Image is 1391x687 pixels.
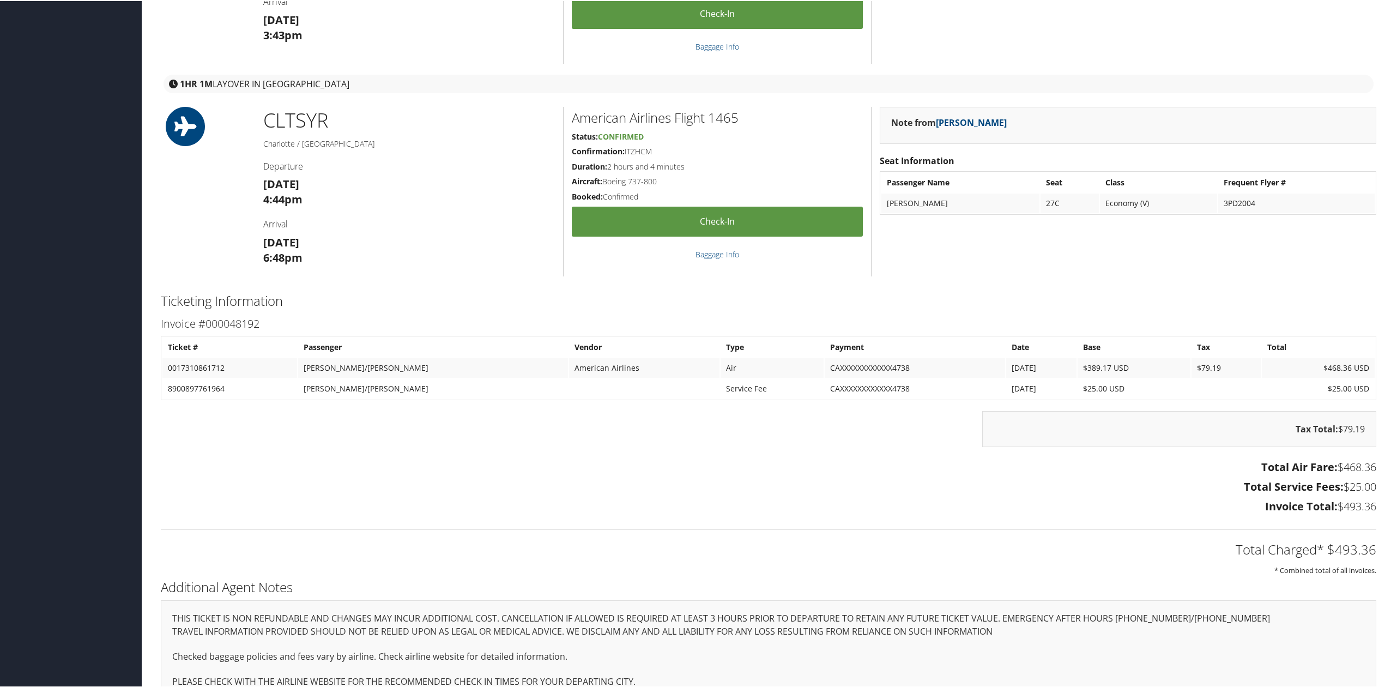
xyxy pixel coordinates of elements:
[825,378,1005,397] td: CAXXXXXXXXXXXX4738
[891,116,1007,128] strong: Note from
[162,378,297,397] td: 8900897761964
[161,577,1376,595] h2: Additional Agent Notes
[695,248,739,258] a: Baggage Info
[572,145,625,155] strong: Confirmation:
[1218,192,1375,212] td: 3PD2004
[881,172,1039,191] th: Passenger Name
[263,159,555,171] h4: Departure
[1100,192,1217,212] td: Economy (V)
[1274,564,1376,574] small: * Combined total of all invoices.
[298,336,568,356] th: Passenger
[172,649,1365,663] p: Checked baggage policies and fees vary by airline. Check airline website for detailed information.
[162,336,297,356] th: Ticket #
[1100,172,1217,191] th: Class
[1041,172,1099,191] th: Seat
[263,137,555,148] h5: Charlotte / [GEOGRAPHIC_DATA]
[1262,336,1375,356] th: Total
[180,77,213,89] strong: 1HR 1M
[721,336,824,356] th: Type
[164,74,1374,92] div: layover in [GEOGRAPHIC_DATA]
[936,116,1007,128] a: [PERSON_NAME]
[161,315,1376,330] h3: Invoice #000048192
[161,459,1376,474] h3: $468.36
[1006,357,1076,377] td: [DATE]
[161,291,1376,309] h2: Ticketing Information
[572,107,863,126] h2: American Airlines Flight 1465
[1006,336,1076,356] th: Date
[263,191,303,206] strong: 4:44pm
[1006,378,1076,397] td: [DATE]
[569,357,719,377] td: American Airlines
[1078,336,1190,356] th: Base
[825,357,1005,377] td: CAXXXXXXXXXXXX4738
[1265,498,1338,513] strong: Invoice Total:
[1041,192,1099,212] td: 27C
[298,378,568,397] td: [PERSON_NAME]/[PERSON_NAME]
[695,40,739,51] a: Baggage Info
[572,160,607,171] strong: Duration:
[881,192,1039,212] td: [PERSON_NAME]
[263,27,303,41] strong: 3:43pm
[1262,378,1375,397] td: $25.00 USD
[598,130,644,141] span: Confirmed
[572,206,863,236] a: Check-in
[572,175,863,186] h5: Boeing 737-800
[569,336,719,356] th: Vendor
[161,498,1376,513] h3: $493.36
[721,357,824,377] td: Air
[263,234,299,249] strong: [DATE]
[263,176,299,190] strong: [DATE]
[172,624,1365,638] p: TRAVEL INFORMATION PROVIDED SHOULD NOT BE RELIED UPON AS LEGAL OR MEDICAL ADVICE. WE DISCLAIM ANY...
[572,145,863,156] h5: ITZHCM
[572,175,602,185] strong: Aircraft:
[572,130,598,141] strong: Status:
[721,378,824,397] td: Service Fee
[161,539,1376,558] h2: Total Charged* $493.36
[1218,172,1375,191] th: Frequent Flyer #
[298,357,568,377] td: [PERSON_NAME]/[PERSON_NAME]
[1262,357,1375,377] td: $468.36 USD
[572,190,603,201] strong: Booked:
[162,357,297,377] td: 0017310861712
[1261,459,1338,473] strong: Total Air Fare:
[263,249,303,264] strong: 6:48pm
[1296,422,1338,434] strong: Tax Total:
[1192,336,1261,356] th: Tax
[1192,357,1261,377] td: $79.19
[572,190,863,201] h5: Confirmed
[572,160,863,171] h5: 2 hours and 4 minutes
[1078,357,1190,377] td: $389.17 USD
[263,106,555,133] h1: CLT SYR
[982,410,1376,446] div: $79.19
[825,336,1005,356] th: Payment
[880,154,954,166] strong: Seat Information
[1244,478,1344,493] strong: Total Service Fees:
[263,217,555,229] h4: Arrival
[161,478,1376,493] h3: $25.00
[263,11,299,26] strong: [DATE]
[1078,378,1190,397] td: $25.00 USD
